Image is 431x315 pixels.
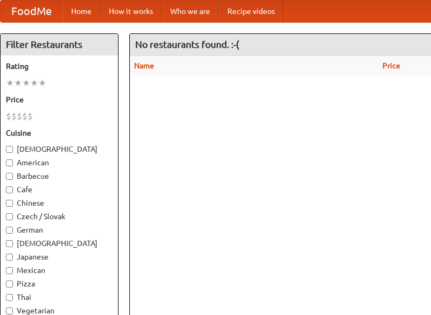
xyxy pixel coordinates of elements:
h5: Price [6,94,113,105]
label: [DEMOGRAPHIC_DATA] [6,144,113,155]
li: ★ [14,77,22,89]
li: $ [27,110,33,122]
input: [DEMOGRAPHIC_DATA] [6,146,13,153]
a: Home [62,1,100,22]
input: American [6,159,13,166]
li: $ [11,110,17,122]
label: Thai [6,292,113,303]
input: Czech / Slovak [6,213,13,220]
h5: Rating [6,61,113,72]
input: Vegetarian [6,307,13,314]
a: Name [134,61,154,70]
li: ★ [30,77,38,89]
ng-pluralize: No restaurants found. :-( [135,39,239,50]
input: Pizza [6,281,13,288]
input: Thai [6,294,13,301]
label: Czech / Slovak [6,211,113,222]
label: Chinese [6,198,113,208]
input: Cafe [6,186,13,193]
input: [DEMOGRAPHIC_DATA] [6,240,13,247]
label: Mexican [6,265,113,276]
label: [DEMOGRAPHIC_DATA] [6,238,113,249]
li: $ [6,110,11,122]
h4: Filter Restaurants [1,34,118,55]
label: Pizza [6,278,113,289]
a: Who we are [162,1,219,22]
label: Japanese [6,251,113,262]
a: How it works [100,1,162,22]
input: German [6,227,13,234]
a: Price [383,61,400,70]
li: $ [22,110,27,122]
label: German [6,225,113,235]
a: FoodMe [1,1,62,22]
h5: Cuisine [6,128,113,138]
input: Chinese [6,200,13,207]
li: ★ [38,77,46,89]
label: Cafe [6,184,113,195]
li: ★ [6,77,14,89]
a: Recipe videos [219,1,283,22]
input: Mexican [6,267,13,274]
input: Japanese [6,254,13,261]
label: American [6,157,113,168]
label: Barbecue [6,171,113,181]
li: $ [17,110,22,122]
li: ★ [22,77,30,89]
input: Barbecue [6,173,13,180]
